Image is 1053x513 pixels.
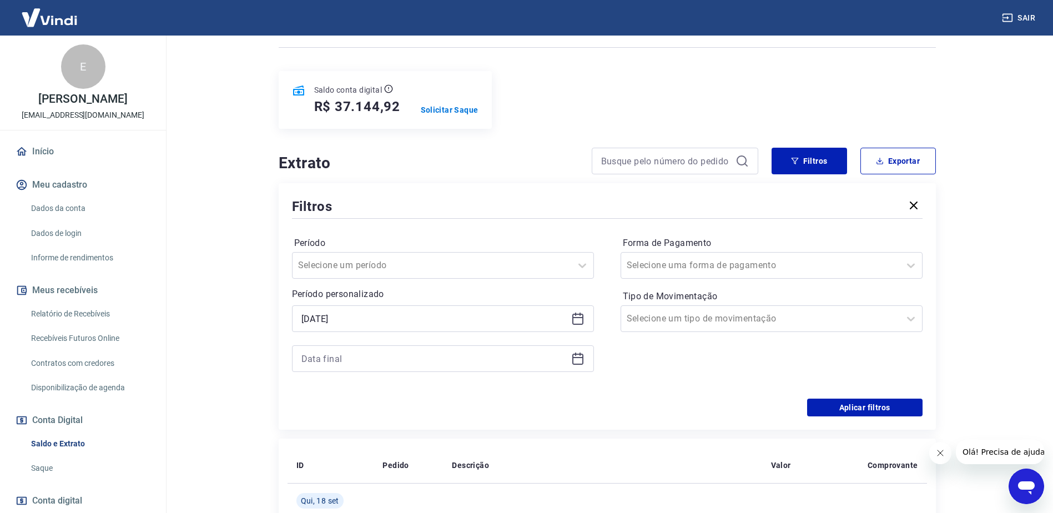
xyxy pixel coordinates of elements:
h4: Extrato [279,152,578,174]
span: Olá! Precisa de ajuda? [7,8,93,17]
button: Meu cadastro [13,173,153,197]
a: Dados da conta [27,197,153,220]
a: Saque [27,457,153,480]
a: Dados de login [27,222,153,245]
span: Qui, 18 set [301,495,339,506]
a: Informe de rendimentos [27,247,153,269]
p: Valor [771,460,791,471]
label: Período [294,237,592,250]
button: Filtros [772,148,847,174]
button: Aplicar filtros [807,399,923,416]
p: [EMAIL_ADDRESS][DOMAIN_NAME] [22,109,144,121]
a: Relatório de Recebíveis [27,303,153,325]
a: Contratos com credores [27,352,153,375]
a: Conta digital [13,489,153,513]
p: ID [296,460,304,471]
a: Recebíveis Futuros Online [27,327,153,350]
p: Pedido [382,460,409,471]
iframe: Mensagem da empresa [956,440,1044,464]
p: Descrição [452,460,489,471]
h5: R$ 37.144,92 [314,98,401,115]
a: Disponibilização de agenda [27,376,153,399]
label: Tipo de Movimentação [623,290,920,303]
button: Exportar [860,148,936,174]
iframe: Botão para abrir a janela de mensagens [1009,469,1044,504]
p: Comprovante [868,460,918,471]
a: Solicitar Saque [421,104,478,115]
div: E [61,44,105,89]
input: Data final [301,350,567,367]
button: Sair [1000,8,1040,28]
p: Período personalizado [292,288,594,301]
button: Conta Digital [13,408,153,432]
p: [PERSON_NAME] [38,93,127,105]
button: Meus recebíveis [13,278,153,303]
input: Busque pelo número do pedido [601,153,731,169]
span: Conta digital [32,493,82,509]
input: Data inicial [301,310,567,327]
a: Saldo e Extrato [27,432,153,455]
h5: Filtros [292,198,333,215]
p: Saldo conta digital [314,84,382,95]
img: Vindi [13,1,85,34]
iframe: Fechar mensagem [929,442,951,464]
label: Forma de Pagamento [623,237,920,250]
a: Início [13,139,153,164]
